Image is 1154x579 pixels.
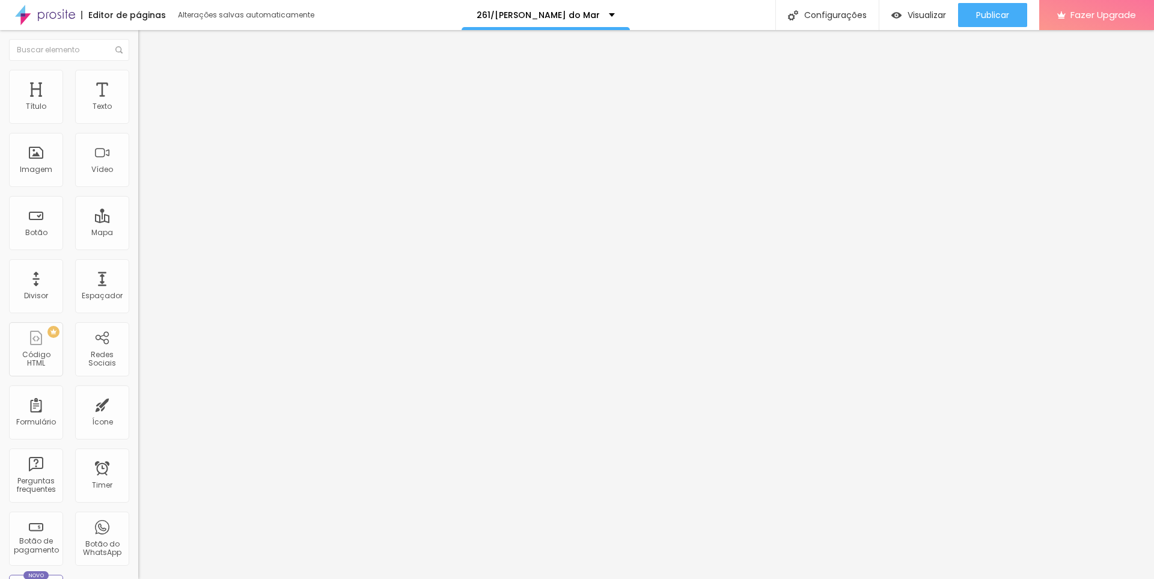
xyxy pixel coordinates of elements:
[12,351,60,368] div: Código HTML
[891,10,902,20] img: view-1.svg
[91,165,113,174] div: Vídeo
[25,228,47,237] div: Botão
[20,165,52,174] div: Imagem
[178,11,316,19] div: Alterações salvas automaticamente
[81,11,166,19] div: Editor de páginas
[908,10,946,20] span: Visualizar
[91,228,113,237] div: Mapa
[92,418,113,426] div: Ícone
[16,418,56,426] div: Formulário
[12,477,60,494] div: Perguntas frequentes
[115,46,123,54] img: Icone
[24,292,48,300] div: Divisor
[477,11,600,19] p: 261/[PERSON_NAME] do Mar
[1070,10,1136,20] span: Fazer Upgrade
[78,351,126,368] div: Redes Sociais
[78,540,126,557] div: Botão do WhatsApp
[958,3,1027,27] button: Publicar
[9,39,129,61] input: Buscar elemento
[82,292,123,300] div: Espaçador
[92,481,112,489] div: Timer
[138,30,1154,579] iframe: Editor
[12,537,60,554] div: Botão de pagamento
[879,3,958,27] button: Visualizar
[976,10,1009,20] span: Publicar
[93,102,112,111] div: Texto
[788,10,798,20] img: Icone
[26,102,46,111] div: Título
